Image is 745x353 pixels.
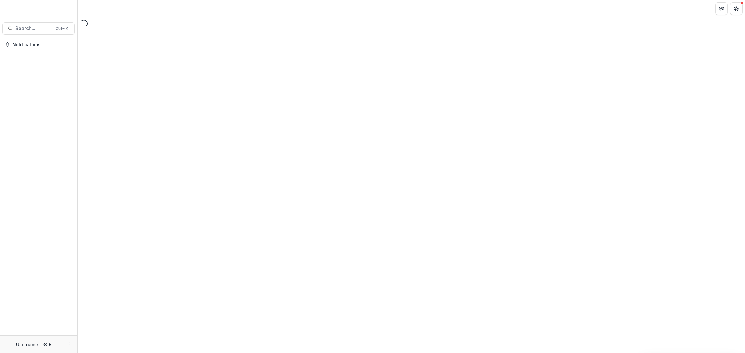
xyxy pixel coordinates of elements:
div: Ctrl + K [54,25,70,32]
span: Notifications [12,42,72,47]
button: Partners [715,2,728,15]
p: Role [41,342,53,347]
button: Get Help [730,2,743,15]
button: Notifications [2,40,75,50]
span: Search... [15,25,52,31]
button: Search... [2,22,75,35]
p: Username [16,341,38,348]
button: More [66,341,74,348]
